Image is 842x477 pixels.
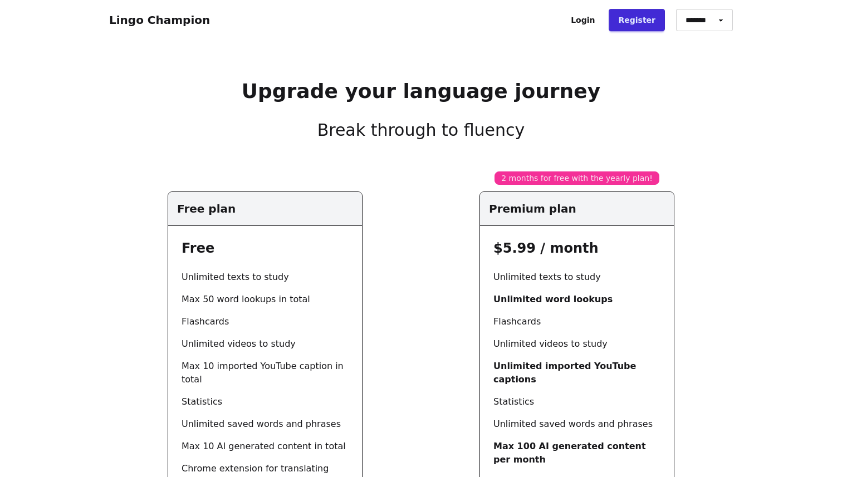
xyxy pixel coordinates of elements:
li: Max 10 AI generated content in total [182,440,349,453]
h3: $5.99 / month [493,239,660,257]
li: Flashcards [182,315,349,328]
li: Max 100 AI generated content per month [493,440,660,466]
a: Lingo Champion [109,13,210,27]
h3: Free [182,239,349,257]
li: Statistics [493,395,660,409]
li: Unlimited videos to study [493,337,660,351]
li: Max 50 word lookups in total [182,293,349,306]
li: Unlimited texts to study [182,271,349,284]
li: Statistics [182,395,349,409]
div: 2 months for free with the yearly plan! [495,171,659,185]
li: Unlimited word lookups [493,293,660,306]
a: Register [609,9,665,31]
li: Unlimited videos to study [182,337,349,351]
li: Unlimited texts to study [493,271,660,284]
li: Max 10 imported YouTube caption in total [182,360,349,386]
h1: Upgrade your language journey [118,80,724,102]
h5: Free plan [177,201,353,217]
li: Unlimited saved words and phrases [493,417,660,431]
li: Unlimited saved words and phrases [182,417,349,431]
h5: Premium plan [489,201,665,217]
li: Flashcards [493,315,660,328]
a: Login [561,9,604,31]
li: Unlimited imported YouTube captions [493,360,660,386]
p: Break through to fluency [118,120,724,140]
